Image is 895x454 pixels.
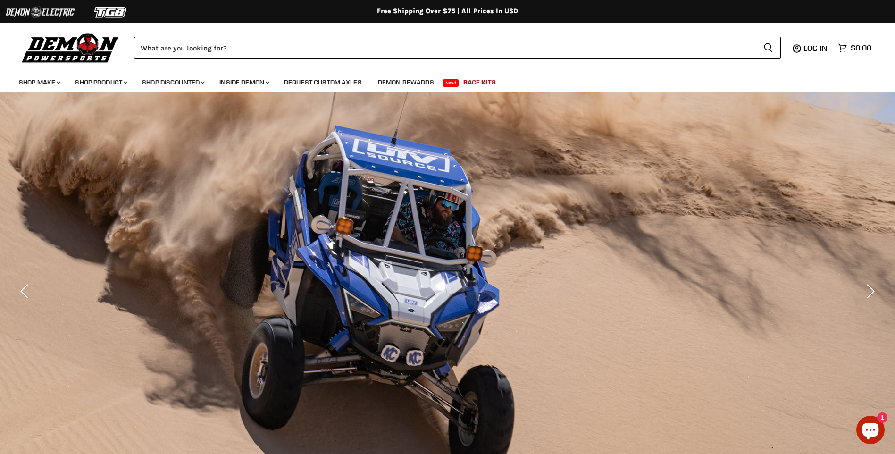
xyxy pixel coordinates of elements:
[799,44,833,52] a: Log in
[851,43,871,52] span: $0.00
[833,41,876,55] a: $0.00
[75,3,146,21] img: TGB Logo 2
[756,37,781,59] button: Search
[68,73,133,92] a: Shop Product
[17,282,35,301] button: Previous
[12,69,869,92] ul: Main menu
[860,282,878,301] button: Next
[134,37,781,59] form: Product
[5,3,75,21] img: Demon Electric Logo 2
[803,43,828,53] span: Log in
[456,73,503,92] a: Race Kits
[212,73,275,92] a: Inside Demon
[277,73,369,92] a: Request Custom Axles
[19,31,122,64] img: Demon Powersports
[853,416,887,446] inbox-online-store-chat: Shopify online store chat
[134,37,756,59] input: Search
[443,79,459,87] span: New!
[135,73,210,92] a: Shop Discounted
[70,7,825,16] div: Free Shipping Over $75 | All Prices In USD
[371,73,441,92] a: Demon Rewards
[12,73,66,92] a: Shop Make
